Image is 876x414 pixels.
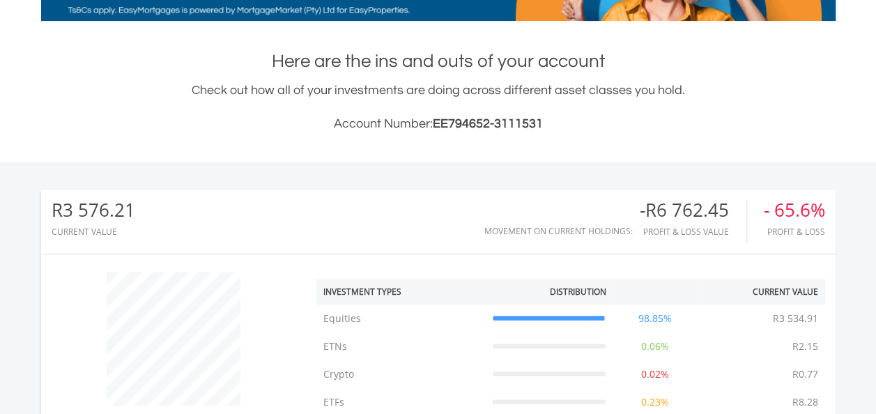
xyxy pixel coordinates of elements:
div: R3 576.21 [52,200,135,220]
span: EE794652-3111531 [433,117,543,130]
div: CURRENT VALUE [52,227,135,236]
h3: Account Number: [41,114,836,134]
div: Check out how all of your investments are doing across different asset classes you hold. [41,81,836,134]
td: 0.02% [613,360,698,388]
div: - 65.6% [764,200,825,220]
td: Crypto [316,360,486,388]
div: -R6 762.45 [640,200,746,220]
td: Equities [316,305,486,332]
td: R3 534.91 [766,305,825,332]
td: R2.15 [785,332,825,360]
td: ETNs [316,332,486,360]
h1: Here are the ins and outs of your account [41,49,836,74]
td: 0.06% [613,332,698,360]
div: Movement on Current Holdings: [484,227,633,236]
td: 98.85% [613,305,698,332]
div: Profit & Loss [764,227,825,236]
th: Current Value [698,279,825,305]
th: Investment Types [316,279,486,305]
div: Distribution [549,286,606,298]
div: Profit & Loss Value [640,227,746,236]
td: R0.77 [785,360,825,388]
